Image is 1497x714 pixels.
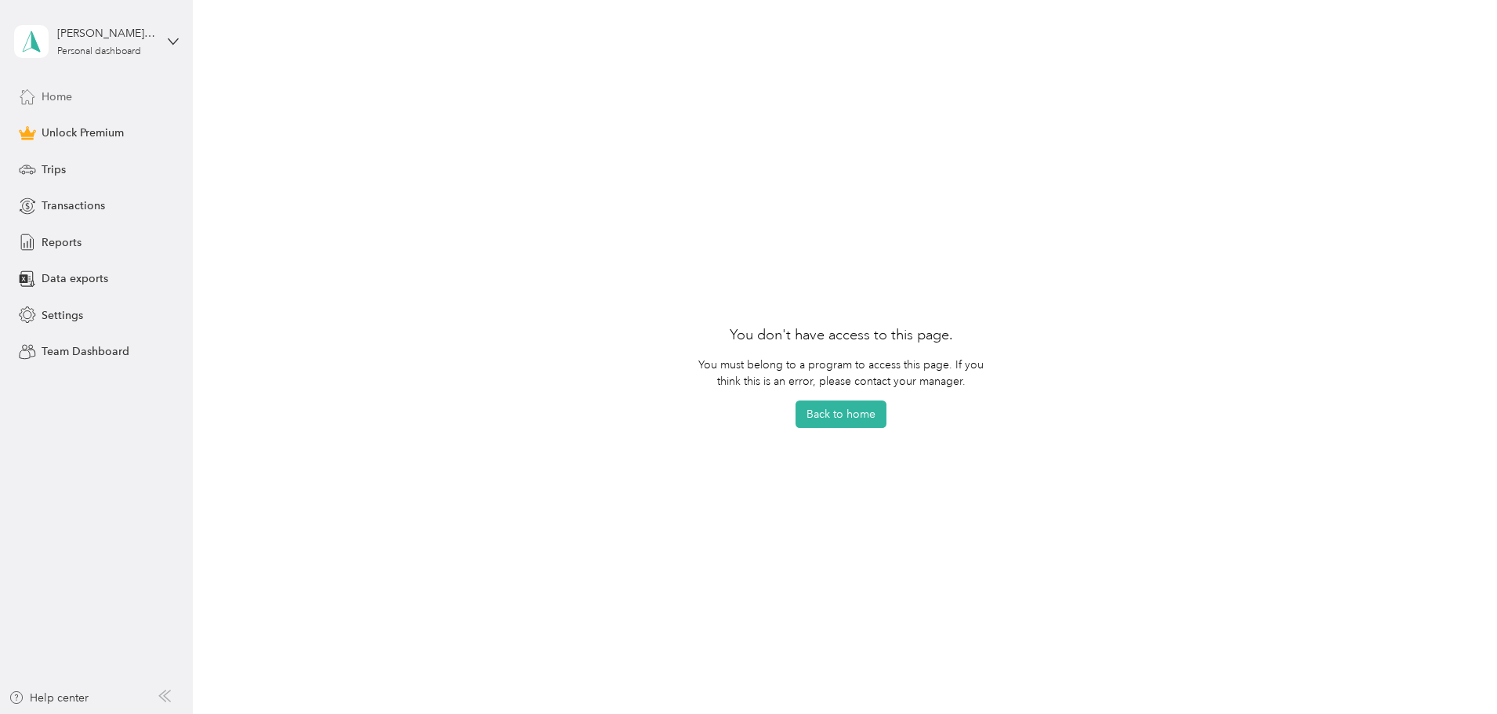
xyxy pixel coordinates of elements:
[57,47,141,56] div: Personal dashboard
[42,198,105,214] span: Transactions
[42,343,129,360] span: Team Dashboard
[796,400,886,428] button: Back to home
[9,690,89,706] button: Help center
[687,324,995,346] h2: You don't have access to this page.
[57,25,155,42] div: [PERSON_NAME][EMAIL_ADDRESS][DOMAIN_NAME]
[687,357,995,390] p: You must belong to a program to access this page. If you think this is an error, please contact y...
[1409,626,1497,714] iframe: Everlance-gr Chat Button Frame
[42,234,82,251] span: Reports
[42,270,108,287] span: Data exports
[42,307,83,324] span: Settings
[42,125,124,141] span: Unlock Premium
[42,161,66,178] span: Trips
[42,89,72,105] span: Home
